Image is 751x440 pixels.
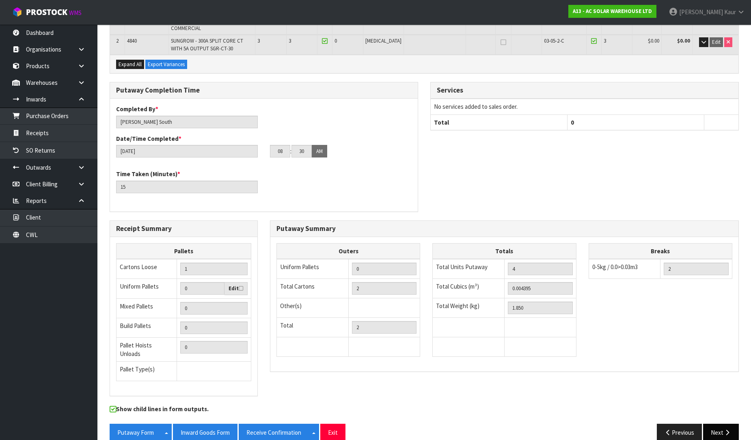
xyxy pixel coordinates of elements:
label: Completed By [116,105,158,113]
td: Total Weight (kg) [433,298,505,318]
td: Build Pallets [117,318,177,337]
span: Kaur [724,8,736,16]
strong: $0.00 [677,37,690,44]
span: 4840 [127,37,137,44]
button: Edit [710,37,723,47]
td: Other(s) [277,298,349,318]
input: OUTERS TOTAL = CTN [352,282,417,295]
input: TOTAL PACKS [352,321,417,334]
input: HH [270,145,290,157]
th: Breaks [589,243,732,259]
label: Show child lines in form outputs. [110,405,209,415]
span: $0.00 [648,37,659,44]
h3: Putaway Summary [276,225,732,233]
span: Edit [712,39,721,45]
span: 2 [116,37,119,44]
th: Pallets [117,243,251,259]
img: cube-alt.png [12,7,22,17]
button: Export Variances [145,60,187,69]
input: Manual [180,302,248,315]
th: Outers [277,243,420,259]
td: Pallet Hoists Unloads [117,337,177,362]
small: WMS [69,9,82,17]
label: Date/Time Completed [116,134,181,143]
span: SUNGROW - 300A SPLIT CORE CT WITH 5A OUTPUT SGR-CT-30 [171,37,243,52]
input: Date/Time completed [116,145,258,157]
span: [MEDICAL_DATA] [365,37,401,44]
td: No services added to sales order. [431,99,738,114]
td: Mixed Pallets [117,298,177,318]
h3: Services [437,86,732,94]
input: Uniform Pallets [180,282,224,295]
td: : [290,145,291,158]
span: Expand All [119,61,142,68]
td: Pallet Type(s) [117,362,177,381]
td: Total Cartons [277,279,349,298]
span: 3 [289,37,291,44]
span: 3 [257,37,260,44]
button: AM [312,145,327,158]
td: Cartons Loose [117,259,177,279]
strong: A13 - AC SOLAR WAREHOUSE LTD [573,8,652,15]
span: 03-05-2-C [544,37,564,44]
input: Time Taken [116,181,258,193]
span: 0 [571,119,574,126]
td: Total [277,318,349,337]
label: Time Taken (Minutes) [116,170,180,178]
label: Edit [229,285,243,293]
input: MM [291,145,312,157]
th: Totals [433,243,576,259]
td: Uniform Pallets [117,279,177,299]
span: ProStock [26,7,67,17]
span: 3 [604,37,606,44]
h3: Receipt Summary [116,225,251,233]
a: A13 - AC SOLAR WAREHOUSE LTD [568,5,656,18]
input: UNIFORM P LINES [352,263,417,275]
td: Total Cubics (m³) [433,279,505,298]
span: 0 [334,37,337,44]
span: [PERSON_NAME] [679,8,723,16]
td: Total Units Putaway [433,259,505,279]
td: Uniform Pallets [277,259,349,279]
th: Total [431,114,568,130]
input: Manual [180,321,248,334]
input: Manual [180,263,248,275]
h3: Putaway Completion Time [116,86,412,94]
button: Expand All [116,60,144,69]
input: UNIFORM P + MIXED P + BUILD P [180,341,248,354]
span: 0-5kg / 0.0>0.03m3 [592,263,638,271]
